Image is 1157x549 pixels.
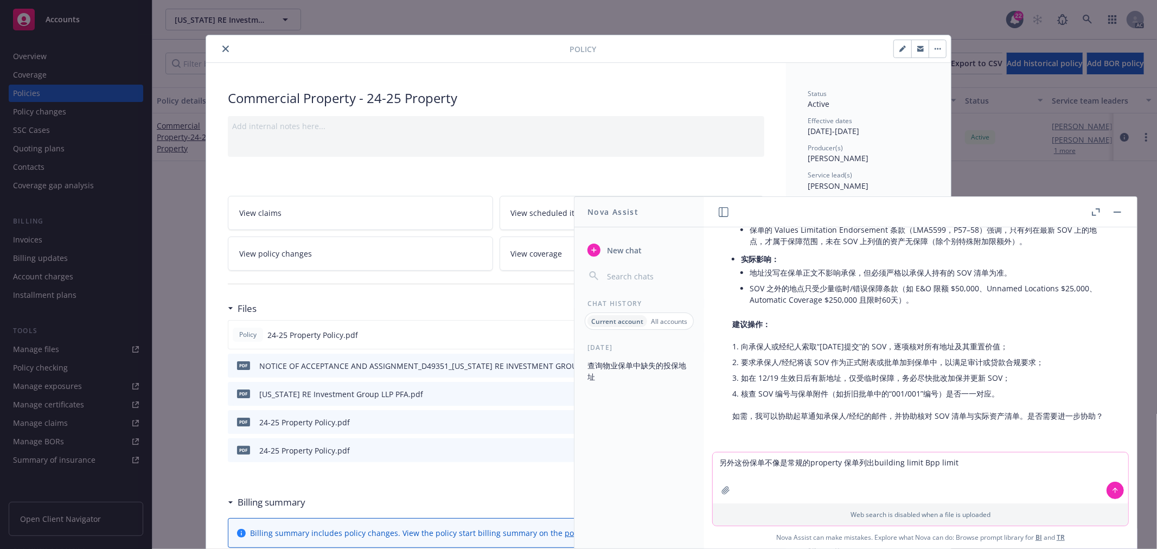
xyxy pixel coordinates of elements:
[808,170,852,180] span: Service lead(s)
[228,495,305,509] div: Billing summary
[732,410,1109,422] p: 如需，我可以协助起草通知承保人/经纪的邮件，并协助核对 SOV 清单与实际资产清单。是否需要进一步协助？
[1057,533,1065,542] a: TR
[237,418,250,426] span: pdf
[808,143,843,152] span: Producer(s)
[741,386,1109,401] li: 核查 SOV 编号与保单附件（如折旧批单中的“001/001”编号）是否一一对应。
[591,317,643,326] p: Current account
[651,317,687,326] p: All accounts
[237,330,259,340] span: Policy
[732,319,770,329] span: 建议操作：
[259,445,350,456] div: 24-25 Property Policy.pdf
[574,343,704,352] div: [DATE]
[719,510,1122,519] p: Web search is disabled when a file is uploaded
[808,116,852,125] span: Effective dates
[741,254,779,264] span: 实际影响：
[228,89,764,107] div: Commercial Property - 24-25 Property
[239,248,312,259] span: View policy changes
[808,89,827,98] span: Status
[511,248,562,259] span: View coverage
[259,417,350,428] div: 24-25 Property Policy.pdf
[587,206,638,218] h1: Nova Assist
[232,120,760,132] div: Add internal notes here...
[259,360,682,372] div: NOTICE OF ACCEPTANCE AND ASSIGNMENT_D49351_[US_STATE] RE INVESTMENT GROUP LLP_012925_164753502.pdf
[238,495,305,509] h3: Billing summary
[228,196,493,230] a: View claims
[570,43,596,55] span: Policy
[708,526,1133,548] span: Nova Assist can make mistakes. Explore what Nova can do: Browse prompt library for and
[750,265,1109,280] li: 地址没写在保单正文不影响承保，但必须严格以承保人持有的 SOV 清单为准。
[750,280,1109,308] li: SOV 之外的地点只受少量临时/错误保障条款（如 E&O 限额 $50,000、Unnamed Locations $25,000、Automatic Coverage $250,000 且限时...
[741,354,1109,370] li: 要求承保人/经纪将该 SOV 作为正式附表或批单加到保单中，以满足审计或贷款合规要求；
[267,329,358,341] span: 24-25 Property Policy.pdf
[808,181,868,191] span: [PERSON_NAME]
[250,527,627,539] div: Billing summary includes policy changes. View the policy start billing summary on the .
[605,269,691,284] input: Search chats
[808,99,829,109] span: Active
[238,302,257,316] h3: Files
[605,245,642,256] span: New chat
[219,42,232,55] button: close
[511,207,590,219] span: View scheduled items
[808,116,929,137] div: [DATE] - [DATE]
[574,299,704,308] div: Chat History
[741,339,1109,354] li: 向承保人或经纪人索取“[DATE]提交”的 SOV，逐项核对所有地址及其重置价值；
[237,361,250,369] span: pdf
[583,240,695,260] button: New chat
[259,388,423,400] div: [US_STATE] RE Investment Group LLP PFA.pdf
[500,196,765,230] a: View scheduled items
[228,302,257,316] div: Files
[228,237,493,271] a: View policy changes
[583,356,695,386] button: 查询物业保单中缺失的投保地址
[500,237,765,271] a: View coverage
[713,452,1128,503] textarea: 另外这份保单不像是常规的property 保单列出building limit Bpp limit
[808,153,868,163] span: [PERSON_NAME]
[237,390,250,398] span: pdf
[239,207,282,219] span: View claims
[237,446,250,454] span: pdf
[1035,533,1042,542] a: BI
[750,222,1109,249] li: 保单的 Values Limitation Endorsement 条款（LMA5599，P57–58）强调，只有列在最新 SOV 上的地点，才属于保障范围，未在 SOV 上列值的资产无保障（除...
[565,528,625,538] a: policy start page
[741,370,1109,386] li: 如在 12/19 生效日后有新地址，仅受临时保障，务必尽快批改加保并更新 SOV；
